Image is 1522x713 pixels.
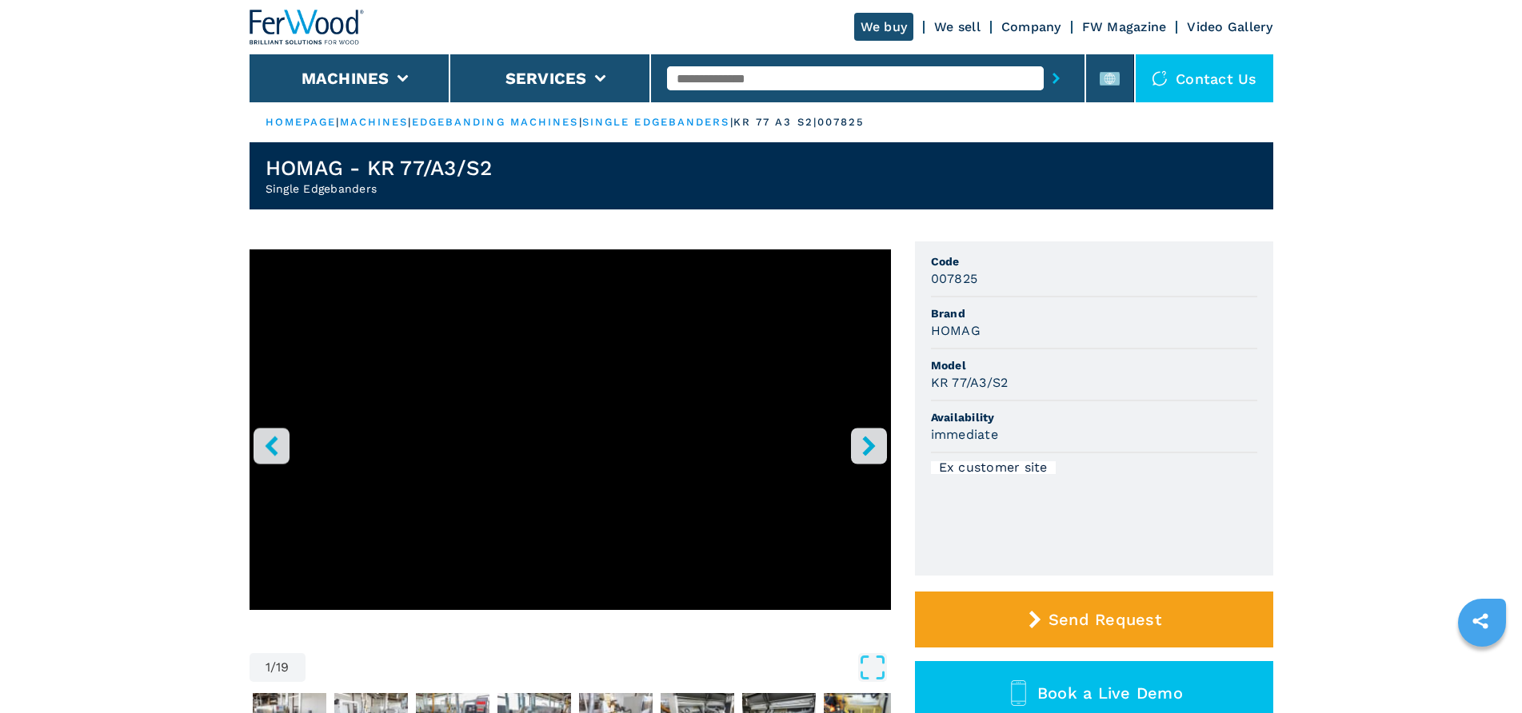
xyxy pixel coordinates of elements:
h3: immediate [931,425,998,444]
img: Contact us [1152,70,1168,86]
span: Model [931,357,1257,373]
h2: Single Edgebanders [266,181,493,197]
iframe: Chat [1454,641,1510,701]
span: | [730,116,733,128]
span: Availability [931,409,1257,425]
span: | [336,116,339,128]
span: 19 [276,661,290,674]
a: We buy [854,13,914,41]
span: Book a Live Demo [1037,683,1183,703]
h1: HOMAG - KR 77/A3/S2 [266,155,493,181]
button: Send Request [915,592,1273,647]
h3: HOMAG [931,321,981,340]
iframe: Bordatrice Singola in azione - HOMAG - KR 77/A3/S2 - Ferwoodgroup - 007825 [250,249,891,610]
span: Brand [931,305,1257,321]
span: | [408,116,411,128]
p: kr 77 a3 s2 | [733,115,817,129]
a: sharethis [1460,601,1500,641]
span: 1 [266,661,270,674]
a: We sell [934,19,981,34]
button: Open Fullscreen [310,653,887,682]
span: Send Request [1049,610,1161,629]
h3: KR 77/A3/S2 [931,373,1009,392]
div: Contact us [1136,54,1273,102]
span: / [270,661,276,674]
h3: 007825 [931,269,978,288]
div: Go to Slide 1 [250,249,891,637]
div: Ex customer site [931,461,1056,474]
img: Ferwood [250,10,365,45]
button: submit-button [1044,60,1069,97]
button: Machines [302,69,389,88]
span: | [579,116,582,128]
a: single edgebanders [582,116,730,128]
p: 007825 [817,115,865,129]
button: right-button [851,428,887,464]
button: left-button [254,428,290,464]
a: FW Magazine [1082,19,1167,34]
a: Video Gallery [1187,19,1272,34]
span: Code [931,253,1257,269]
a: Company [1001,19,1061,34]
a: machines [340,116,409,128]
a: HOMEPAGE [266,116,337,128]
a: edgebanding machines [412,116,579,128]
button: Services [505,69,587,88]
